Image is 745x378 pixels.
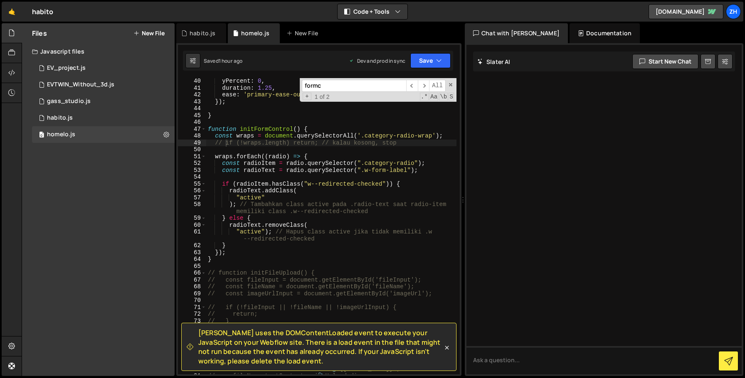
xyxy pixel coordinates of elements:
span: [PERSON_NAME] uses the DOMContentLoaded event to execute your JavaScript on your Webflow site. Th... [198,328,443,366]
div: 13378/44011.js [32,126,175,143]
div: 13378/43790.js [32,93,175,110]
div: homelo.js [241,29,269,37]
a: zh [726,4,741,19]
div: 57 [178,194,206,201]
span: 0 [39,132,44,139]
a: 🤙 [2,2,22,22]
div: 40 [178,78,206,85]
div: 13378/41195.js [32,76,175,93]
div: 64 [178,256,206,263]
span: Whole Word Search [439,93,448,101]
div: homelo.js [47,131,75,138]
h2: Files [32,29,47,38]
div: 67 [178,277,206,284]
div: 47 [178,126,206,133]
div: 53 [178,167,206,174]
div: 46 [178,119,206,126]
div: 13378/40224.js [32,60,175,76]
h2: Slater AI [477,58,511,66]
span: Search In Selection [449,93,454,101]
div: 62 [178,242,206,249]
span: RegExp Search [420,93,429,101]
div: 45 [178,112,206,119]
div: 55 [178,181,206,188]
div: gass_studio.js [47,98,91,105]
div: 80 [178,366,206,373]
div: 56 [178,187,206,194]
div: 54 [178,174,206,181]
div: 44 [178,105,206,112]
a: [DOMAIN_NAME] [649,4,723,19]
div: 73 [178,318,206,325]
span: 1 of 2 [311,93,333,101]
div: Saved [204,57,242,64]
div: 75 [178,331,206,339]
div: 63 [178,249,206,256]
div: 61 [178,228,206,242]
div: 72 [178,311,206,318]
div: New File [286,29,321,37]
div: 78 [178,352,206,359]
div: 41 [178,85,206,92]
div: 43 [178,98,206,106]
span: ​ [418,80,429,92]
div: habito [32,7,53,17]
div: 48 [178,133,206,140]
button: New File [133,30,165,37]
div: Documentation [570,23,640,43]
div: Dev and prod in sync [349,57,405,64]
div: 65 [178,263,206,270]
button: Save [410,53,451,68]
div: EVTWIN_Without_3d.js [47,81,114,88]
div: 60 [178,222,206,229]
div: 68 [178,283,206,290]
div: 42 [178,91,206,98]
span: ​ [406,80,418,92]
div: Javascript files [22,43,175,60]
span: Toggle Replace mode [303,93,311,101]
div: Chat with [PERSON_NAME] [465,23,568,43]
div: 1 hour ago [219,57,243,64]
div: 71 [178,304,206,311]
div: EV_project.js [47,64,86,72]
span: CaseSensitive Search [429,93,438,101]
div: 58 [178,201,206,215]
div: 49 [178,140,206,147]
div: habito.js [47,114,73,122]
div: 70 [178,297,206,304]
div: 50 [178,146,206,153]
div: habito.js [190,29,215,37]
div: 51 [178,153,206,160]
div: 52 [178,160,206,167]
div: 59 [178,215,206,222]
input: Search for [302,80,406,92]
div: 66 [178,270,206,277]
button: Start new chat [632,54,698,69]
div: 76 [178,338,206,345]
span: Alt-Enter [429,80,446,92]
div: 77 [178,345,206,352]
div: 79 [178,359,206,366]
button: Code + Tools [338,4,407,19]
div: 13378/33578.js [32,110,175,126]
div: 69 [178,290,206,297]
div: 74 [178,324,206,331]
